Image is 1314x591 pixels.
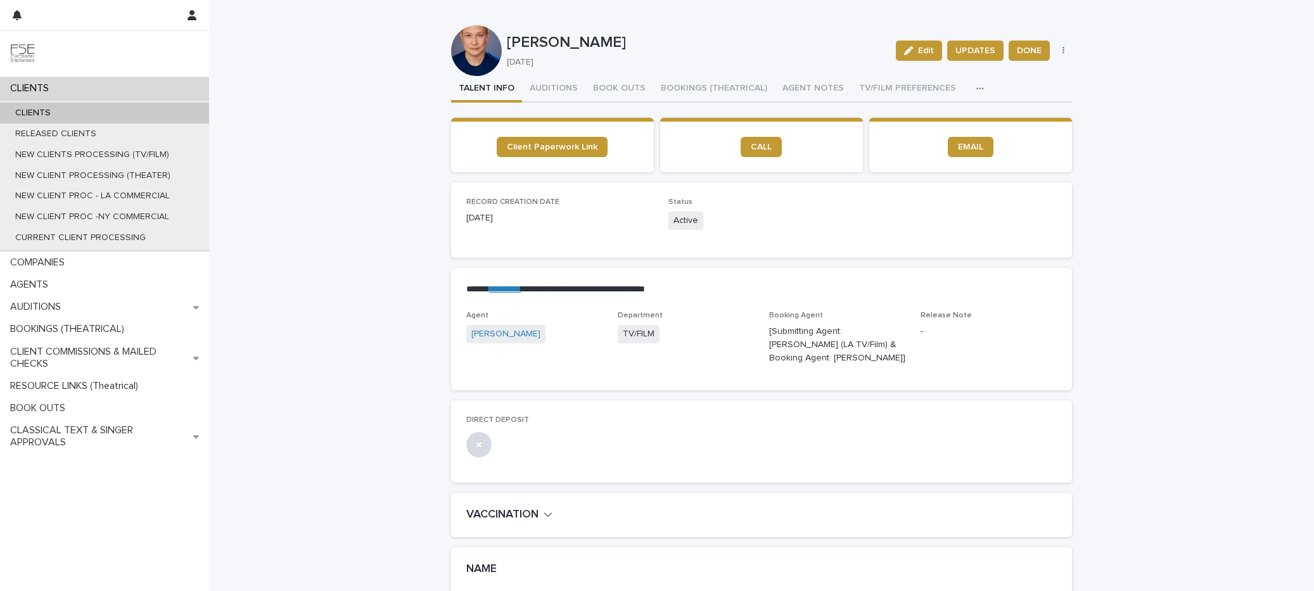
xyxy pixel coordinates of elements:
p: AGENTS [5,279,58,291]
span: Release Note [921,312,972,319]
a: CALL [741,137,782,157]
p: NEW CLIENT PROCESSING (THEATER) [5,170,181,181]
p: CLIENTS [5,108,61,118]
p: - [921,325,1057,338]
p: [DATE] [507,57,881,68]
h2: NAME [466,562,497,576]
span: Active [668,212,703,230]
span: Booking Agent [769,312,823,319]
button: Edit [896,41,942,61]
p: AUDITIONS [5,301,71,313]
span: Client Paperwork Link [507,143,597,151]
button: BOOK OUTS [585,76,653,103]
a: EMAIL [948,137,993,157]
span: Department [618,312,663,319]
span: Status [668,198,692,206]
span: EMAIL [958,143,983,151]
a: Client Paperwork Link [497,137,608,157]
p: CLIENT COMMISSIONS & MAILED CHECKS [5,346,193,370]
span: Edit [918,46,934,55]
button: AUDITIONS [522,76,585,103]
p: BOOK OUTS [5,402,75,414]
p: NEW CLIENT PROC -NY COMMERCIAL [5,212,179,222]
button: AGENT NOTES [775,76,852,103]
span: TV/FILM [618,325,660,343]
h2: VACCINATION [466,508,539,522]
p: COMPANIES [5,257,75,269]
p: BOOKINGS (THEATRICAL) [5,323,134,335]
span: DIRECT DEPOSIT [466,416,529,424]
p: [PERSON_NAME] [507,34,886,52]
p: RESOURCE LINKS (Theatrical) [5,380,148,392]
p: NEW CLIENT PROC - LA COMMERCIAL [5,191,180,201]
p: CLIENTS [5,82,59,94]
button: UPDATES [947,41,1004,61]
img: 9JgRvJ3ETPGCJDhvPVA5 [10,41,35,67]
button: TV/FILM PREFERENCES [852,76,964,103]
button: BOOKINGS (THEATRICAL) [653,76,775,103]
p: [DATE] [466,212,653,225]
button: DONE [1009,41,1050,61]
p: CURRENT CLIENT PROCESSING [5,232,156,243]
p: RELEASED CLIENTS [5,129,106,139]
button: VACCINATION [466,508,552,522]
button: TALENT INFO [451,76,522,103]
a: [PERSON_NAME] [471,327,540,341]
span: DONE [1017,44,1042,57]
p: [Submitting Agent: [PERSON_NAME] (LA TV/Film) & Booking Agent: [PERSON_NAME]] [769,325,905,364]
span: UPDATES [955,44,995,57]
span: Agent [466,312,488,319]
span: RECORD CREATION DATE [466,198,559,206]
span: CALL [751,143,772,151]
p: CLASSICAL TEXT & SINGER APPROVALS [5,424,193,448]
p: NEW CLIENTS PROCESSING (TV/FILM) [5,149,179,160]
